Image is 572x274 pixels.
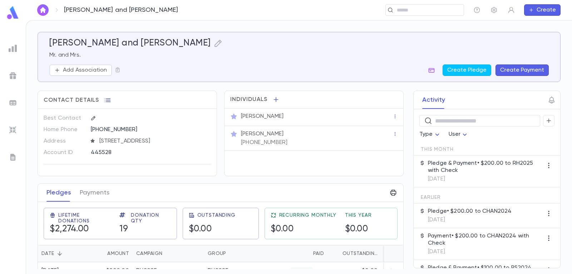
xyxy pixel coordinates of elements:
button: Payments [80,184,109,202]
button: Pledges [46,184,71,202]
div: Group [204,245,258,262]
div: Installments [381,245,424,262]
span: Lifetime Donations [58,212,111,224]
p: Mr. and Mrs. [49,52,549,59]
div: Date [41,245,54,262]
h5: $0.00 [189,224,212,235]
div: Date [38,245,86,262]
span: User [449,131,461,137]
span: Contact Details [44,97,99,104]
div: Paid [258,245,327,262]
button: Sort [331,248,342,259]
img: reports_grey.c525e4749d1bce6a11f5fe2a8de1b229.svg [9,44,17,53]
span: Donation Qty [131,212,171,224]
h5: $0.00 [345,224,368,235]
div: Group [208,245,226,262]
span: Outstanding [197,212,236,218]
p: Pledge • $200.00 to CHAN2024 [428,208,512,215]
p: Home Phone [44,124,85,135]
p: [PHONE_NUMBER] [241,139,287,146]
span: Earlier [421,194,441,200]
div: Campaign [136,245,162,262]
p: Account ID [44,147,85,158]
p: [DATE] [428,216,512,223]
div: Type [419,128,442,141]
p: [PERSON_NAME] [241,113,283,120]
div: Campaign [133,245,204,262]
div: Outstanding [327,245,381,262]
span: [STREET_ADDRESS] [97,138,212,145]
button: Sort [302,248,313,259]
div: Outstanding [342,245,378,262]
img: letters_grey.7941b92b52307dd3b8a917253454ce1c.svg [9,153,17,162]
p: Add Association [63,67,107,74]
p: Payment • $200.00 to CHAN2024 with Check [428,232,543,247]
button: Create [524,4,561,16]
h5: $2,274.00 [50,224,89,235]
div: [PHONE_NUMBER] [91,124,211,135]
img: campaigns_grey.99e729a5f7ee94e3726e6486bddda8f1.svg [9,71,17,80]
span: This Month [421,146,453,152]
div: 445528 [91,147,186,158]
span: Individuals [230,96,267,103]
p: [PERSON_NAME] and [PERSON_NAME] [64,6,178,14]
span: Type [419,131,433,137]
p: Best Contact [44,112,85,124]
img: imports_grey.530a8a0e642e233f2baf0ef88e8c9fcb.svg [9,126,17,134]
p: [DATE] [428,176,543,183]
p: Pledge & Payment • $200.00 to RH2025 with Check [428,160,543,174]
button: Sort [54,248,65,259]
div: Amount [107,245,129,262]
div: User [449,128,469,141]
button: Create Payment [495,64,549,76]
p: [DATE] [428,248,543,255]
p: Address [44,135,85,147]
img: batches_grey.339ca447c9d9533ef1741baa751efc33.svg [9,98,17,107]
img: logo [6,6,20,20]
button: Sort [226,248,237,259]
span: Recurring Monthly [279,212,336,218]
p: [PERSON_NAME] [241,130,283,138]
button: Add Association [49,64,112,76]
button: Sort [162,248,174,259]
h5: 19 [119,224,128,235]
button: Create Pledge [443,64,491,76]
h5: $0.00 [271,224,294,235]
button: Activity [422,91,445,109]
span: This Year [345,212,372,218]
img: home_white.a664292cf8c1dea59945f0da9f25487c.svg [39,7,47,13]
h5: [PERSON_NAME] and [PERSON_NAME] [49,38,211,49]
div: Paid [313,245,324,262]
button: Sort [96,248,107,259]
div: Amount [86,245,133,262]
